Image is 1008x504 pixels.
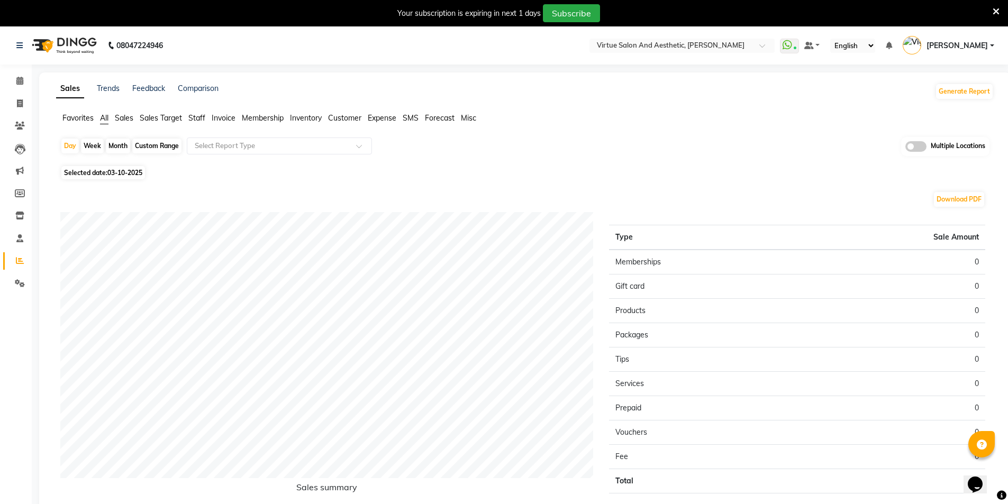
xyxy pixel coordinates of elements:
span: Forecast [425,113,455,123]
a: Comparison [178,84,219,93]
td: Gift card [609,274,797,298]
span: Multiple Locations [931,141,985,152]
td: Vouchers [609,420,797,444]
span: Misc [461,113,476,123]
td: 0 [797,444,985,469]
td: 0 [797,323,985,347]
iframe: chat widget [964,462,997,493]
span: Sales [115,113,133,123]
span: Invoice [212,113,235,123]
h6: Sales summary [60,482,593,497]
img: logo [27,31,99,60]
td: Services [609,371,797,396]
a: Sales [56,79,84,98]
span: All [100,113,108,123]
span: Customer [328,113,361,123]
span: Sales Target [140,113,182,123]
th: Sale Amount [797,225,985,250]
span: [PERSON_NAME] [927,40,988,51]
span: 03-10-2025 [107,169,142,177]
span: Staff [188,113,205,123]
td: 0 [797,396,985,420]
td: Packages [609,323,797,347]
td: 0 [797,347,985,371]
td: 0 [797,298,985,323]
button: Download PDF [934,192,984,207]
td: Fee [609,444,797,469]
div: Day [61,139,79,153]
button: Subscribe [543,4,600,22]
td: Total [609,469,797,493]
th: Type [609,225,797,250]
td: Memberships [609,250,797,274]
div: Custom Range [132,139,181,153]
div: Week [81,139,104,153]
b: 08047224946 [116,31,163,60]
td: 0 [797,469,985,493]
span: Expense [368,113,396,123]
td: Prepaid [609,396,797,420]
span: SMS [403,113,419,123]
td: 0 [797,250,985,274]
div: Your subscription is expiring in next 1 days [397,8,541,19]
div: Month [106,139,130,153]
span: Inventory [290,113,322,123]
td: 0 [797,274,985,298]
a: Feedback [132,84,165,93]
td: 0 [797,420,985,444]
img: Vignesh [903,36,921,54]
span: Membership [242,113,284,123]
td: Tips [609,347,797,371]
a: Trends [97,84,120,93]
td: Products [609,298,797,323]
span: Selected date: [61,166,145,179]
button: Generate Report [936,84,993,99]
td: 0 [797,371,985,396]
span: Favorites [62,113,94,123]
